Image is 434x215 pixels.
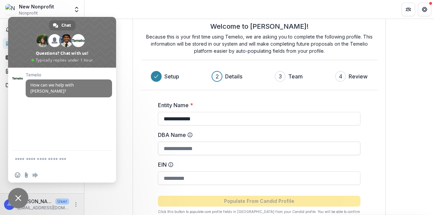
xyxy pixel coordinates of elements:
[418,3,431,16] button: Get Help
[158,131,356,139] label: DBA Name
[158,101,356,109] label: Entity Name
[3,24,81,35] button: Notifications
[30,82,74,94] span: How can we help with [PERSON_NAME]?
[55,198,69,205] p: User
[402,3,415,16] button: Partners
[5,4,16,15] img: New Nonprofit
[288,72,303,80] h3: Team
[158,196,360,207] button: Populate From Candid Profile
[18,205,69,211] p: [EMAIL_ADDRESS][DOMAIN_NAME]
[49,20,76,30] a: Chat
[7,202,12,207] div: Jean Lombardi
[15,172,20,178] span: Insert an emoji
[18,198,53,205] p: [PERSON_NAME]
[3,79,81,91] a: Documents
[3,66,81,77] a: Proposals
[151,71,368,82] div: Progress
[339,72,343,80] div: 4
[19,10,38,16] span: Nonprofit
[141,33,377,54] p: Because this is your first time using Temelio, we are asking you to complete the following profil...
[15,151,96,168] textarea: Compose your message...
[3,38,81,49] a: Dashboard
[24,172,29,178] span: Send a file
[26,73,112,77] span: Temelio
[210,22,308,30] h2: Welcome to [PERSON_NAME]!
[164,72,179,80] h3: Setup
[61,20,71,30] span: Chat
[3,52,81,63] a: Tasks
[216,72,219,80] div: 2
[158,161,356,169] label: EIN
[349,72,368,80] h3: Review
[225,72,242,80] h3: Details
[8,188,28,208] a: Close chat
[72,200,80,209] button: More
[279,72,282,80] div: 3
[72,3,81,16] button: Open entity switcher
[19,3,54,10] div: New Nonprofit
[32,172,38,178] span: Audio message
